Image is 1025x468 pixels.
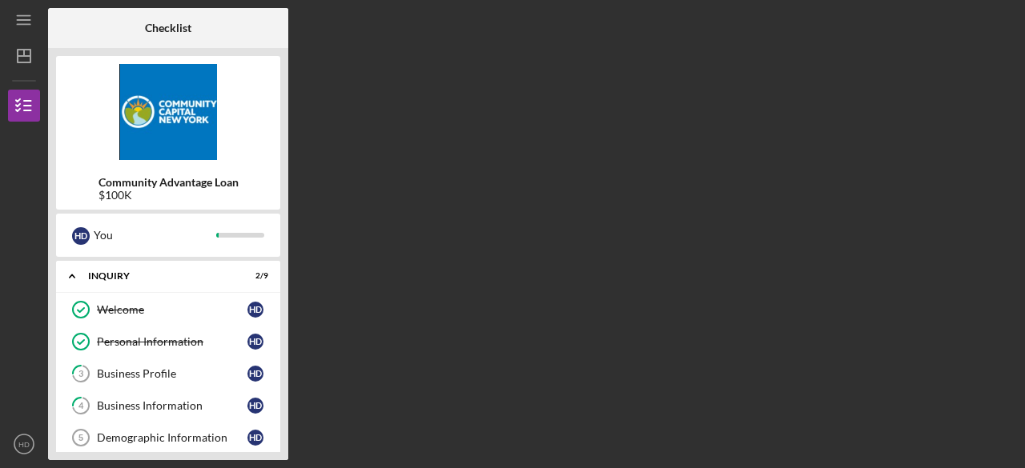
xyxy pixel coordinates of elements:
a: 4Business InformationHD [64,390,272,422]
div: 2 / 9 [239,271,268,281]
div: You [94,222,216,249]
a: 5Demographic InformationHD [64,422,272,454]
b: Checklist [145,22,191,34]
b: Community Advantage Loan [98,176,239,189]
a: Personal InformationHD [64,326,272,358]
div: H D [247,398,263,414]
div: Business Information [97,399,247,412]
div: H D [247,334,263,350]
div: Demographic Information [97,431,247,444]
div: H D [72,227,90,245]
div: Personal Information [97,335,247,348]
div: $100K [98,189,239,202]
div: Welcome [97,303,247,316]
a: WelcomeHD [64,294,272,326]
div: Inquiry [88,271,228,281]
tspan: 5 [78,433,83,442]
div: Business Profile [97,367,247,380]
img: Product logo [56,64,280,160]
div: H D [247,366,263,382]
text: HD [18,440,30,449]
a: 3Business ProfileHD [64,358,272,390]
div: H D [247,430,263,446]
tspan: 3 [78,369,83,379]
tspan: 4 [78,401,84,411]
div: H D [247,302,263,318]
button: HD [8,428,40,460]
